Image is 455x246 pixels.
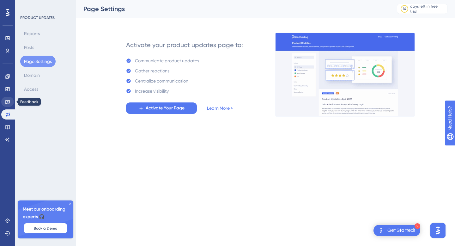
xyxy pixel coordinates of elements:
div: PRODUCT UPDATES [20,15,55,20]
span: Need Help? [15,2,39,9]
a: Learn More > [207,104,233,112]
div: Communicate product updates [135,57,199,65]
button: Activate Your Page [126,102,197,114]
div: 2 [415,223,420,229]
div: Get Started! [387,227,415,234]
div: Gather reactions [135,67,169,75]
img: launcher-image-alternative-text [377,227,385,234]
span: Book a Demo [34,226,57,231]
button: Access [20,83,42,95]
button: Book a Demo [24,223,67,233]
div: Activate your product updates page to: [126,40,243,49]
button: Domain [20,70,44,81]
span: Activate Your Page [146,104,185,112]
div: Increase visibility [135,87,169,95]
iframe: UserGuiding AI Assistant Launcher [428,221,447,240]
button: Page Settings [20,56,56,67]
button: Posts [20,42,38,53]
div: Page Settings [83,4,381,13]
div: days left in free trial [410,4,445,14]
div: Centralize communication [135,77,188,85]
div: Open Get Started! checklist, remaining modules: 2 [373,225,420,236]
span: Meet our onboarding experts 🎧 [23,206,68,221]
button: Reports [20,28,44,39]
img: 253145e29d1258e126a18a92d52e03bb.gif [275,33,415,117]
div: 14 [403,6,406,11]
